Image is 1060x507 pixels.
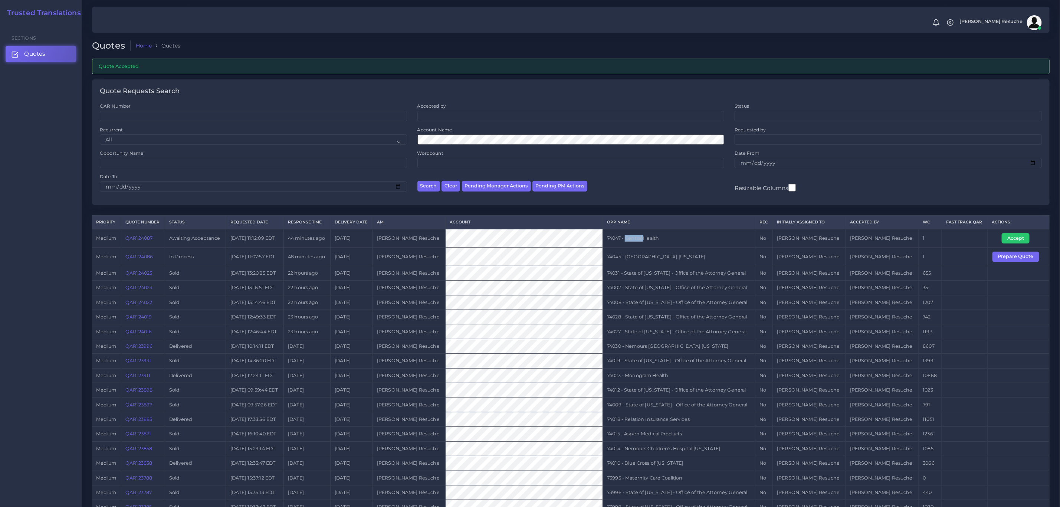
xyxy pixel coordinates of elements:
span: medium [96,329,116,334]
td: No [755,485,772,500]
td: [DATE] [330,229,373,248]
a: QAR124086 [125,254,153,259]
button: Pending PM Actions [532,181,587,192]
a: QAR124087 [125,235,152,241]
td: Sold [165,485,226,500]
label: Date From [735,150,759,156]
td: [DATE] 12:24:11 EDT [226,368,283,383]
td: [DATE] 16:10:40 EDT [226,427,283,441]
td: [PERSON_NAME] Resuche [373,324,446,339]
td: 12361 [919,427,942,441]
td: [PERSON_NAME] Resuche [846,456,919,471]
td: 1207 [919,295,942,310]
span: medium [96,460,116,466]
td: [PERSON_NAME] Resuche [846,266,919,280]
td: 22 hours ago [283,295,330,310]
td: Sold [165,324,226,339]
a: Trusted Translations [2,9,81,17]
td: 74007 - State of [US_STATE] - Office of the Attorney General [603,281,755,295]
label: Status [735,103,749,109]
label: Recurrent [100,127,123,133]
td: 3066 [919,456,942,471]
td: 440 [919,485,942,500]
td: [PERSON_NAME] Resuche [373,339,446,353]
label: Wordcount [417,150,443,156]
label: Date To [100,173,117,180]
td: [PERSON_NAME] Resuche [773,456,846,471]
td: No [755,456,772,471]
td: [PERSON_NAME] Resuche [373,485,446,500]
td: 74009 - State of [US_STATE] - Office of the Attorney General [603,398,755,412]
td: 1399 [919,354,942,368]
td: No [755,441,772,456]
td: [PERSON_NAME] Resuche [373,295,446,310]
td: [PERSON_NAME] Resuche [846,248,919,266]
td: 74018 - Relation Insurance Services [603,412,755,426]
td: [DATE] [330,471,373,485]
td: [DATE] 12:46:44 EDT [226,324,283,339]
td: [PERSON_NAME] Resuche [373,248,446,266]
td: 22 hours ago [283,266,330,280]
td: [DATE] [283,339,330,353]
td: [DATE] [330,248,373,266]
td: [DATE] [330,266,373,280]
td: No [755,427,772,441]
th: Account [446,215,603,229]
td: [DATE] [330,339,373,353]
input: Resizable Columns [788,183,796,192]
td: Delivered [165,412,226,426]
td: [DATE] [330,354,373,368]
td: 74015 - Aspen Medical Products [603,427,755,441]
td: [DATE] [330,281,373,295]
td: [DATE] 13:20:25 EDT [226,266,283,280]
button: Search [417,181,440,192]
a: Accept [1002,235,1035,241]
a: Home [136,42,152,49]
h4: Quote Requests Search [100,87,180,95]
a: QAR123931 [125,358,151,363]
td: Sold [165,354,226,368]
td: [PERSON_NAME] Resuche [373,456,446,471]
label: Accepted by [417,103,446,109]
td: [DATE] 13:14:46 EDT [226,295,283,310]
td: No [755,266,772,280]
label: Opportunity Name [100,150,143,156]
td: 74028 - State of [US_STATE] - Office of the Attorney General [603,310,755,324]
td: [PERSON_NAME] Resuche [373,310,446,324]
td: [PERSON_NAME] Resuche [846,281,919,295]
td: 74008 - State of [US_STATE] - Office of the Attorney General [603,295,755,310]
td: [DATE] [330,398,373,412]
td: [PERSON_NAME] Resuche [846,485,919,500]
h2: Quotes [92,40,131,51]
td: [PERSON_NAME] Resuche [846,398,919,412]
td: [PERSON_NAME] Resuche [846,310,919,324]
td: 74023 - Monogram Health [603,368,755,383]
th: Fast Track QAR [942,215,987,229]
td: 73995 - Maternity Care Coalition [603,471,755,485]
td: [PERSON_NAME] Resuche [846,441,919,456]
button: Accept [1002,233,1030,243]
td: 74010 - Blue Cross of [US_STATE] [603,456,755,471]
td: 74019 - State of [US_STATE] - Office of the Attorney General [603,354,755,368]
span: medium [96,235,116,241]
button: Pending Manager Actions [462,181,531,192]
td: 351 [919,281,942,295]
td: 74047 - Central Health [603,229,755,248]
td: [PERSON_NAME] Resuche [373,398,446,412]
img: avatar [1027,15,1042,30]
td: [DATE] [330,456,373,471]
td: [DATE] 17:33:56 EDT [226,412,283,426]
td: Sold [165,398,226,412]
td: In Process [165,248,226,266]
td: [DATE] [283,368,330,383]
td: [DATE] 12:33:47 EDT [226,456,283,471]
td: No [755,295,772,310]
td: 74014 - Nemours Children's Hospital [US_STATE] [603,441,755,456]
span: medium [96,387,116,393]
span: medium [96,300,116,305]
td: [DATE] [330,441,373,456]
a: Quotes [6,46,76,62]
a: QAR123885 [125,416,152,422]
a: QAR124019 [125,314,152,320]
td: No [755,354,772,368]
